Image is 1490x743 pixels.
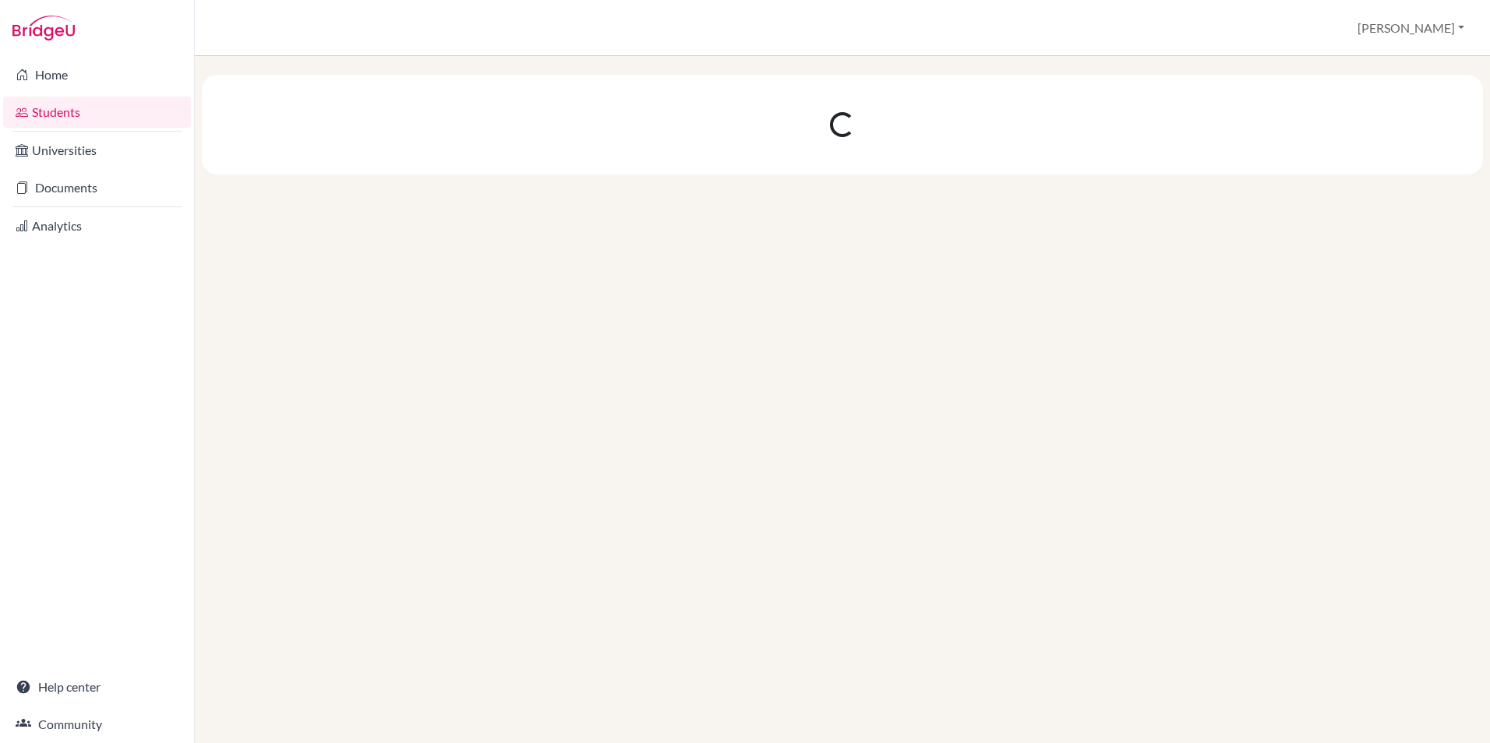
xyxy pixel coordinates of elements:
a: Analytics [3,210,191,241]
a: Students [3,97,191,128]
a: Home [3,59,191,90]
a: Community [3,709,191,740]
img: Bridge-U [12,16,75,40]
button: [PERSON_NAME] [1351,13,1471,43]
a: Documents [3,172,191,203]
a: Universities [3,135,191,166]
a: Help center [3,671,191,703]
